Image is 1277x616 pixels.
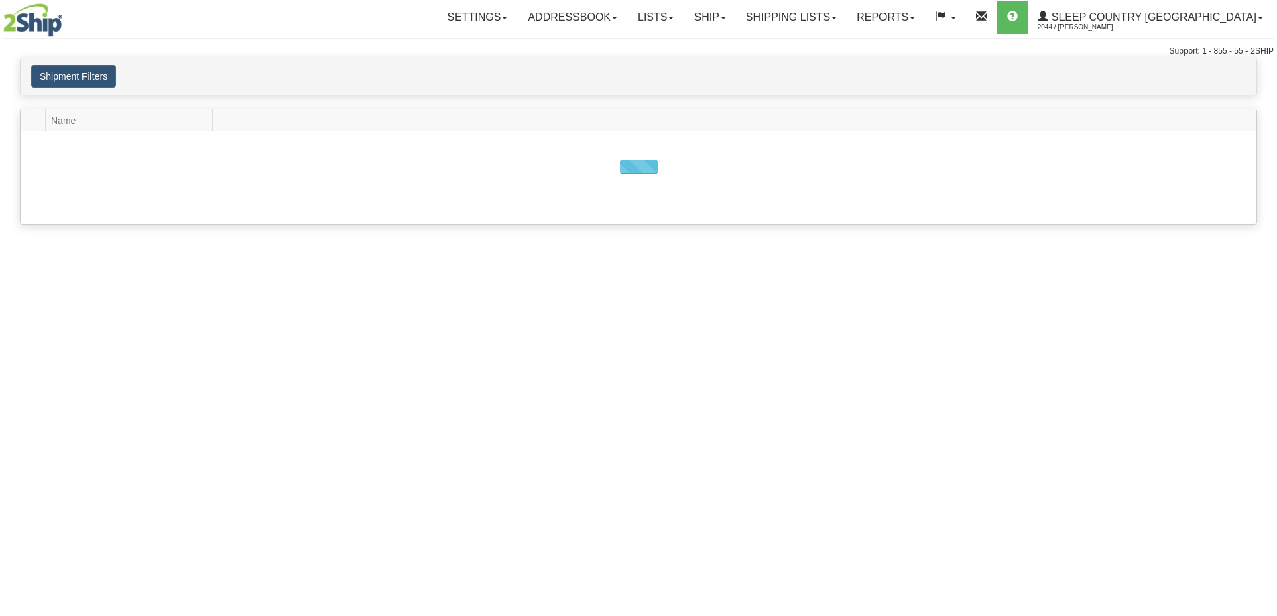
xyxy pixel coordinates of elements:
a: Settings [437,1,518,34]
button: Shipment Filters [31,65,116,88]
a: Ship [684,1,735,34]
span: Sleep Country [GEOGRAPHIC_DATA] [1048,11,1256,23]
img: logo2044.jpg [3,3,62,37]
a: Addressbook [518,1,627,34]
a: Sleep Country [GEOGRAPHIC_DATA] 2044 / [PERSON_NAME] [1028,1,1273,34]
div: Support: 1 - 855 - 55 - 2SHIP [3,46,1274,57]
a: Reports [847,1,925,34]
a: Shipping lists [736,1,847,34]
span: 2044 / [PERSON_NAME] [1038,21,1138,34]
a: Lists [627,1,684,34]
